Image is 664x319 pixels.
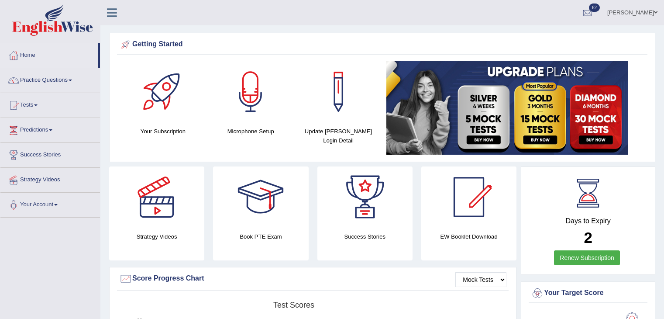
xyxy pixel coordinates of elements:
a: Success Stories [0,143,100,165]
h4: Book PTE Exam [213,232,308,241]
div: Getting Started [119,38,645,51]
b: 2 [584,229,592,246]
h4: Update [PERSON_NAME] Login Detail [299,127,378,145]
a: Tests [0,93,100,115]
span: 62 [589,3,600,12]
h4: Strategy Videos [109,232,204,241]
a: Practice Questions [0,68,100,90]
a: Strategy Videos [0,168,100,190]
img: small5.jpg [386,61,628,155]
div: Your Target Score [531,287,645,300]
h4: Success Stories [317,232,413,241]
h4: Days to Expiry [531,217,645,225]
h4: Your Subscription [124,127,203,136]
a: Your Account [0,193,100,215]
h4: Microphone Setup [211,127,290,136]
div: Score Progress Chart [119,272,506,285]
a: Renew Subscription [554,250,620,265]
tspan: Test scores [273,301,314,309]
a: Home [0,43,98,65]
a: Predictions [0,118,100,140]
h4: EW Booklet Download [421,232,516,241]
